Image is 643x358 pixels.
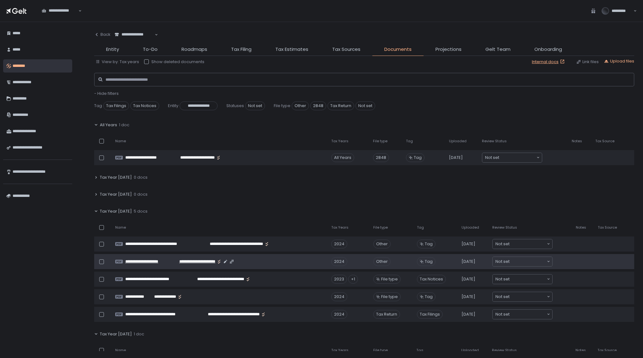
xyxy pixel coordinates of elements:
[462,259,475,264] span: [DATE]
[274,103,290,109] span: File type
[226,103,244,109] span: Statuses
[168,103,178,109] span: Entity
[534,46,562,53] span: Onboarding
[495,258,510,265] span: Not set
[134,192,148,197] span: 0 docs
[482,139,507,144] span: Review Status
[115,348,126,353] span: Name
[115,139,126,144] span: Name
[373,225,388,230] span: File type
[94,90,119,96] span: - Hide filters
[381,276,398,282] span: File type
[406,139,413,144] span: Tag
[572,139,582,144] span: Notes
[435,46,462,53] span: Projections
[384,46,412,53] span: Documents
[373,310,400,319] div: Tax Return
[576,225,586,230] span: Notes
[134,209,148,214] span: 5 docs
[331,292,347,301] div: 2024
[373,240,391,248] div: Other
[100,331,132,337] span: Tax Year [DATE]
[462,241,475,247] span: [DATE]
[103,101,129,110] span: Tax Filings
[38,4,82,18] div: Search for option
[100,122,117,128] span: All Years
[106,46,119,53] span: Entity
[331,310,347,319] div: 2024
[332,46,360,53] span: Tax Sources
[492,225,517,230] span: Review Status
[597,348,617,353] span: Tax Source
[143,46,158,53] span: To-Do
[425,294,433,300] span: Tag
[331,240,347,248] div: 2024
[495,241,510,247] span: Not set
[417,310,443,319] span: Tax Filings
[576,59,599,65] button: Link files
[94,103,102,109] span: Tag
[331,153,354,162] div: All Years
[510,276,546,282] input: Search for option
[482,153,542,162] div: Search for option
[416,348,423,353] span: Tag
[449,155,463,160] span: [DATE]
[532,59,566,65] a: Internal docs
[461,348,479,353] span: Uploaded
[292,101,309,110] span: Other
[331,275,347,284] div: 2023
[493,239,552,249] div: Search for option
[95,59,139,65] button: View by: Tax years
[331,225,349,230] span: Tax Years
[499,155,536,161] input: Search for option
[462,276,475,282] span: [DATE]
[115,37,154,44] input: Search for option
[414,155,422,160] span: Tag
[94,91,119,96] button: - Hide filters
[510,311,546,317] input: Search for option
[130,101,159,110] span: Tax Notices
[417,225,424,230] span: Tag
[100,175,132,180] span: Tax Year [DATE]
[493,257,552,266] div: Search for option
[181,46,207,53] span: Roadmaps
[485,46,511,53] span: Gelt Team
[100,192,132,197] span: Tax Year [DATE]
[355,101,375,110] span: Not set
[42,14,78,20] input: Search for option
[493,310,552,319] div: Search for option
[485,155,499,161] span: Not set
[111,28,158,41] div: Search for option
[245,101,265,110] span: Not set
[449,139,467,144] span: Uploaded
[134,331,144,337] span: 1 doc
[373,139,387,144] span: File type
[604,58,634,64] button: Upload files
[373,257,391,266] div: Other
[510,294,546,300] input: Search for option
[510,241,546,247] input: Search for option
[94,32,111,37] div: Back
[275,46,308,53] span: Tax Estimates
[598,225,617,230] span: Tax Source
[425,241,433,247] span: Tag
[493,274,552,284] div: Search for option
[348,275,358,284] div: +1
[331,139,349,144] span: Tax Years
[462,225,479,230] span: Uploaded
[510,258,546,265] input: Search for option
[310,101,326,110] span: 2848
[331,348,349,353] span: Tax Years
[493,292,552,301] div: Search for option
[575,348,586,353] span: Notes
[425,259,433,264] span: Tag
[381,294,398,300] span: File type
[595,139,614,144] span: Tax Source
[462,294,475,300] span: [DATE]
[134,175,148,180] span: 0 docs
[115,225,126,230] span: Name
[495,276,510,282] span: Not set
